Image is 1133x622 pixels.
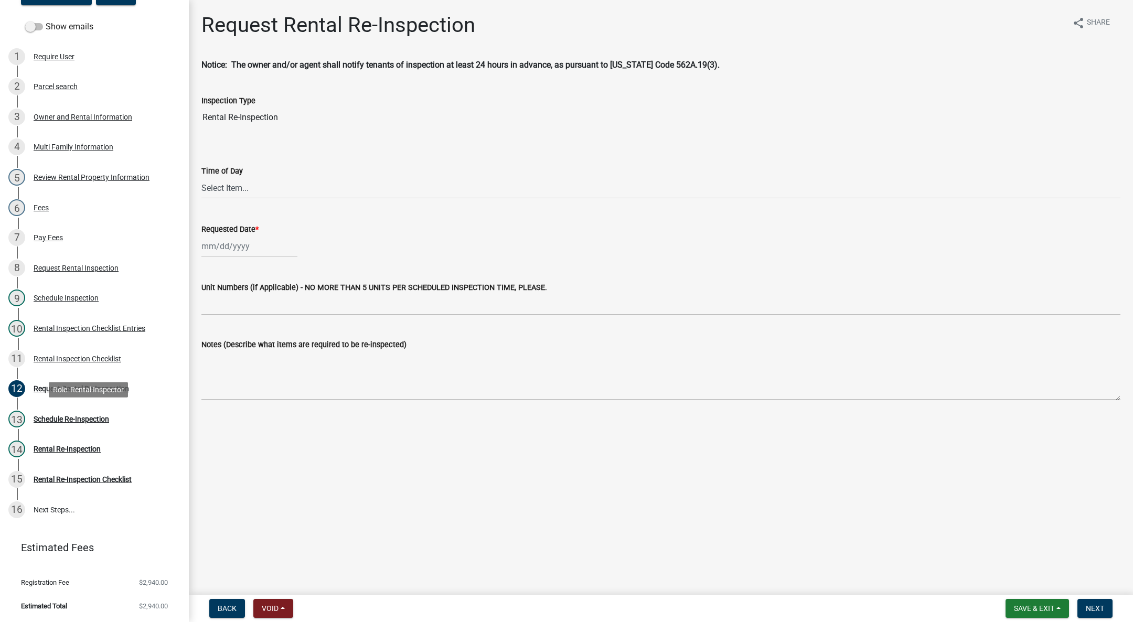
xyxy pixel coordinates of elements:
div: Rental Re-Inspection Checklist [34,476,132,483]
button: Save & Exit [1006,599,1069,618]
div: Pay Fees [34,234,63,241]
button: Next [1077,599,1113,618]
label: Show emails [25,20,93,33]
div: Review Rental Property Information [34,174,149,181]
button: shareShare [1064,13,1118,33]
button: Back [209,599,245,618]
div: Parcel search [34,83,78,90]
div: Fees [34,204,49,211]
span: Back [218,604,237,613]
button: Void [253,599,293,618]
span: $2,940.00 [139,579,168,586]
label: Inspection Type [201,98,255,105]
a: Estimated Fees [8,537,172,558]
span: Registration Fee [21,579,69,586]
label: Notes (Describe what items are required to be re-inspected) [201,341,407,349]
span: Share [1087,17,1110,29]
span: $2,940.00 [139,603,168,609]
div: 14 [8,441,25,457]
div: 1 [8,48,25,65]
div: 13 [8,411,25,427]
div: 3 [8,109,25,125]
h1: Request Rental Re-Inspection [201,13,475,38]
label: Time of Day [201,168,243,175]
div: 10 [8,320,25,337]
i: share [1072,17,1085,29]
span: Next [1086,604,1104,613]
div: 15 [8,471,25,488]
div: 12 [8,380,25,397]
div: Rental Re-Inspection [34,445,101,453]
div: 7 [8,229,25,246]
div: Role: Rental Inspector [49,382,128,397]
div: Rental Inspection Checklist Entries [34,325,145,332]
div: Schedule Re-Inspection [34,415,109,423]
span: Void [262,604,279,613]
div: Request Rental Re-Inspection [34,385,129,392]
div: 5 [8,169,25,186]
span: Save & Exit [1014,604,1054,613]
strong: Notice: The owner and/or agent shall notify tenants of inspection at least 24 hours in advance, a... [201,60,720,70]
div: Rental Inspection Checklist [34,355,121,362]
div: 6 [8,199,25,216]
div: Multi Family Information [34,143,113,151]
div: 9 [8,289,25,306]
label: Requested Date [201,226,259,233]
div: Schedule Inspection [34,294,99,302]
div: 2 [8,78,25,95]
span: Estimated Total [21,603,67,609]
div: Require User [34,53,74,60]
div: Owner and Rental Information [34,113,132,121]
label: Unit Numbers (if Applicable) - NO MORE THAN 5 UNITS PER SCHEDULED INSPECTION TIME, PLEASE. [201,284,547,292]
div: 16 [8,501,25,518]
div: 11 [8,350,25,367]
input: mm/dd/yyyy [201,235,297,257]
div: 4 [8,138,25,155]
div: Request Rental Inspection [34,264,119,272]
div: 8 [8,260,25,276]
